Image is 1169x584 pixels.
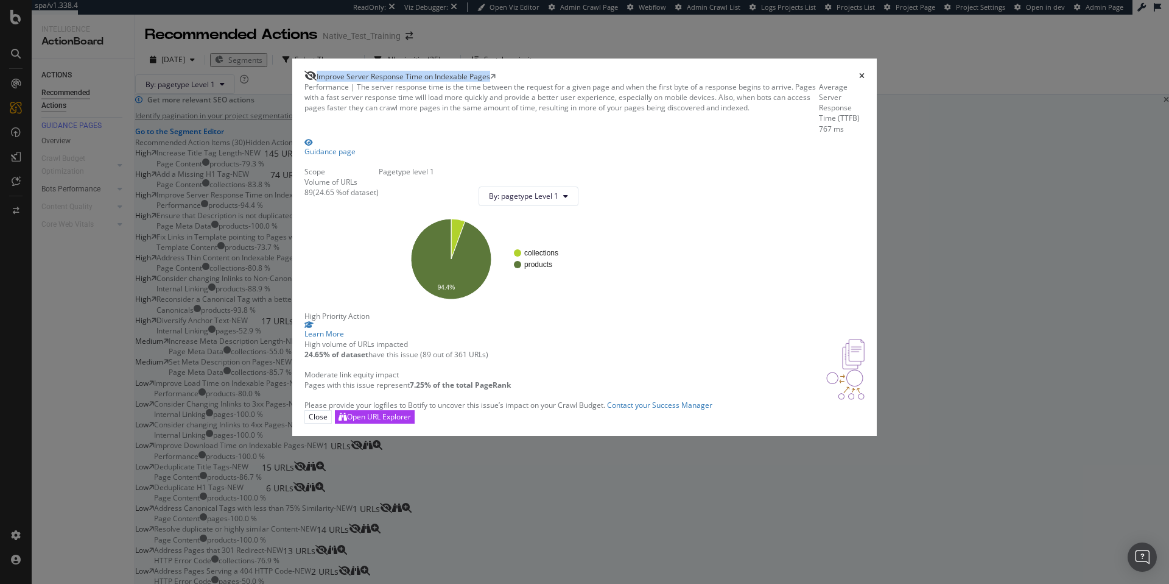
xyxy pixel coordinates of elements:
div: 89 [304,187,313,198]
button: Close [304,410,332,423]
span: | [351,82,355,92]
p: Pages with this issue represent [304,380,511,390]
p: have this issue (89 out of 361 URLs) [304,349,488,360]
span: Improve Server Response Time on Indexable Pages [317,71,490,82]
strong: 7.25% of the total PageRank [410,380,511,390]
div: ( 24.65 % of dataset ) [313,187,379,198]
div: Scope [304,166,379,177]
span: High Priority Action [304,311,370,321]
button: Open URL Explorer [335,410,415,423]
div: Average Server Response Time (TTFB) [819,82,865,124]
svg: A chart. [388,216,578,301]
span: Performance [304,82,349,92]
div: Learn More [304,329,865,339]
a: Guidance page [304,139,356,157]
div: Close [309,411,328,422]
div: Open Intercom Messenger [1128,543,1157,572]
div: Volume of URLs [304,177,379,187]
div: times [859,71,865,82]
div: Moderate link equity impact [304,369,511,380]
strong: 24.65% of dataset [304,349,368,360]
text: products [524,260,552,269]
span: By: pagetype Level 1 [489,191,558,201]
div: eye-slash [304,71,317,80]
div: Pagetype level 1 [379,166,588,177]
div: Open URL Explorer [347,411,411,422]
img: DDxVyA23.png [826,369,865,400]
div: Guidance page [304,146,356,157]
a: Contact your Success Manager [605,400,712,410]
text: 94.4% [438,284,455,291]
a: Learn More [304,321,865,339]
div: The server response time is the time between the request for a given page and when the first byte... [304,82,819,134]
button: By: pagetype Level 1 [479,187,578,206]
div: modal [292,59,877,436]
text: collections [524,249,558,257]
img: e5DMFwAAAABJRU5ErkJggg== [842,339,865,369]
div: 767 ms [819,124,865,134]
div: High volume of URLs impacted [304,339,488,349]
div: Please provide your logfiles to Botify to uncover this issue’s impact on your Crawl Budget. [304,400,865,410]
